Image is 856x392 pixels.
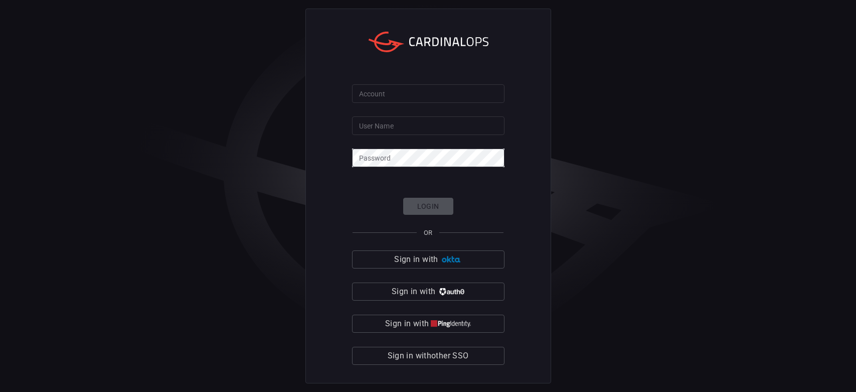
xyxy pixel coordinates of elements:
[392,285,435,299] span: Sign in with
[352,283,504,301] button: Sign in with
[352,250,504,269] button: Sign in with
[352,315,504,333] button: Sign in with
[440,256,462,264] img: Ad5vKXme8s1CQAAAABJRU5ErkJggg==
[438,288,464,296] img: vP8Hhh4KuCH8AavWKdZY7RZgAAAAASUVORK5CYII=
[352,347,504,365] button: Sign in withother SSO
[394,252,438,267] span: Sign in with
[431,320,471,328] img: quu4iresuhQAAAABJRU5ErkJggg==
[424,229,432,236] span: OR
[352,84,504,103] input: Type your account
[352,116,504,135] input: Type your user name
[385,317,429,331] span: Sign in with
[388,349,469,363] span: Sign in with other SSO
